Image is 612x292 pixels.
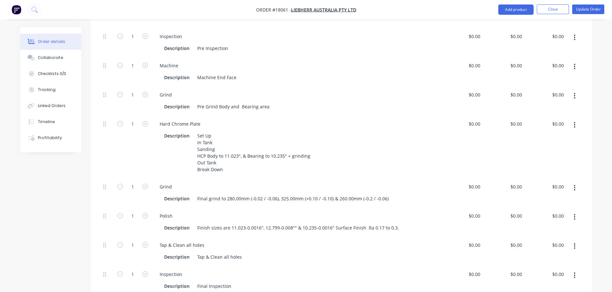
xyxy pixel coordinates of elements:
[20,50,81,66] button: Collaborate
[162,44,192,53] div: Description
[20,82,81,98] button: Tracking
[162,223,192,232] div: Description
[162,131,192,140] div: Description
[195,102,272,111] div: Pre Grind Body and Bearing area
[195,223,402,232] div: Finish sizes are 11.023-0.0016", 12.799-0.008"" & 10.235-0.0016" Surface Finish Ra 0.17 to 0.3.
[20,34,81,50] button: Order details
[162,281,192,291] div: Description
[256,7,291,13] span: Order #18061 -
[291,7,356,13] a: Liebherr Australia Pty Ltd
[20,66,81,82] button: Checklists 0/0
[162,194,192,203] div: Description
[38,119,55,125] div: Timeline
[155,240,209,250] div: Tap & Clean all holes
[155,61,183,70] div: Machine
[498,4,534,15] button: Add product
[38,135,62,141] div: Profitability
[38,71,66,77] div: Checklists 0/0
[20,98,81,114] button: Linked Orders
[38,39,65,45] div: Order details
[20,114,81,130] button: Timeline
[195,252,244,262] div: Tap & Clean all holes
[162,73,192,82] div: Description
[155,119,206,129] div: Hard Chrome Plate
[12,5,21,14] img: Factory
[162,252,192,262] div: Description
[155,182,177,191] div: Grind
[537,4,569,14] button: Close
[155,32,187,41] div: Inspection
[195,194,391,203] div: Final grind to 280.00mm (-0.02 / -0.06), 325.00mm (+0.10 / -0.10) & 260.00mm (-0.2 / -0.06)
[195,281,234,291] div: Final Inspection
[162,102,192,111] div: Description
[572,4,604,14] button: Update Order
[195,73,239,82] div: Machine End Face
[155,211,178,221] div: Polish
[195,131,313,174] div: Set Up In Tank Sanding HCP Body to 11.023", & Bearing to 10.235" + grinding Out Tank Break Down
[38,55,63,61] div: Collaborate
[38,103,66,109] div: Linked Orders
[155,90,177,99] div: Grind
[20,130,81,146] button: Profitability
[38,87,56,93] div: Tracking
[155,270,187,279] div: Inspection
[195,44,231,53] div: Pre Inspection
